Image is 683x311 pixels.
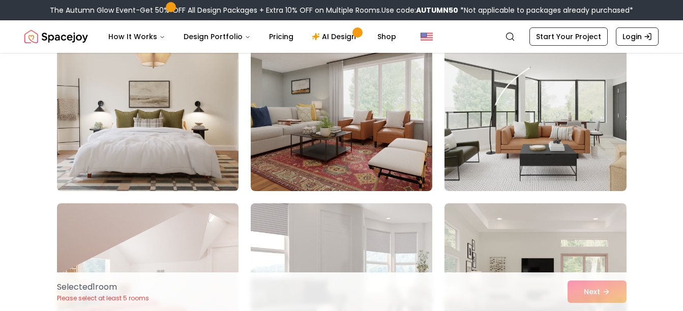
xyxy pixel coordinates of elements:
img: Room room-5 [251,28,432,191]
span: Use code: [381,5,458,15]
a: Pricing [261,26,302,47]
a: Login [616,27,659,46]
p: Please select at least 5 rooms [57,294,149,302]
img: Room room-6 [444,28,626,191]
img: Room room-4 [52,24,243,195]
button: Design Portfolio [175,26,259,47]
p: Selected 1 room [57,281,149,293]
a: Spacejoy [24,26,88,47]
a: Start Your Project [529,27,608,46]
button: How It Works [100,26,173,47]
img: Spacejoy Logo [24,26,88,47]
b: AUTUMN50 [416,5,458,15]
span: *Not applicable to packages already purchased* [458,5,633,15]
div: The Autumn Glow Event-Get 50% OFF All Design Packages + Extra 10% OFF on Multiple Rooms. [50,5,633,15]
nav: Global [24,20,659,53]
a: Shop [369,26,404,47]
a: AI Design [304,26,367,47]
nav: Main [100,26,404,47]
img: United States [421,30,433,43]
